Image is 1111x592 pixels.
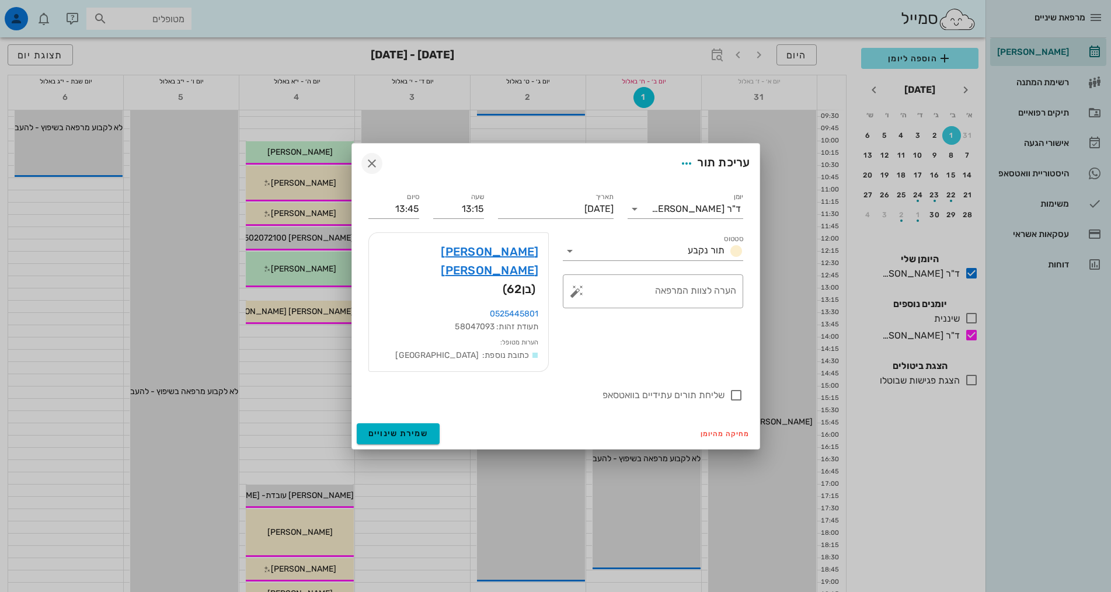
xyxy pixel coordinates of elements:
[490,309,539,319] a: 0525445801
[378,242,539,280] a: [PERSON_NAME] [PERSON_NAME]
[676,153,750,174] div: עריכת תור
[733,193,743,201] label: יומן
[368,389,725,401] label: שליחת תורים עתידיים בוואטסאפ
[378,321,539,333] div: תעודת זהות: 58047093
[500,339,538,346] small: הערות מטופל:
[368,429,429,438] span: שמירת שינויים
[688,245,725,256] span: תור נקבע
[357,423,440,444] button: שמירת שינויים
[628,200,743,218] div: יומןד"ר [PERSON_NAME]
[652,204,741,214] div: ד"ר [PERSON_NAME]
[507,282,522,296] span: 62
[701,430,750,438] span: מחיקה מהיומן
[395,350,529,360] span: כתובת נוספת: [GEOGRAPHIC_DATA]
[471,193,484,201] label: שעה
[724,235,743,243] label: סטטוס
[595,193,614,201] label: תאריך
[407,193,419,201] label: סיום
[696,426,755,442] button: מחיקה מהיומן
[503,280,536,298] span: (בן )
[563,242,743,260] div: סטטוסתור נקבע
